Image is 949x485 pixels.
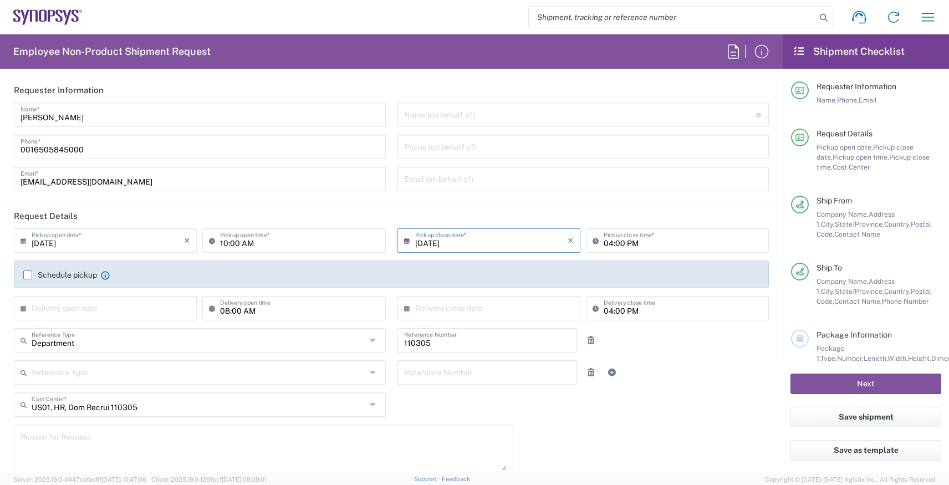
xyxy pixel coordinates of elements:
h2: Request Details [14,211,78,222]
span: Requester Information [817,82,896,91]
span: Country, [884,220,911,228]
span: Type, [820,354,837,363]
span: Width, [887,354,908,363]
span: Server: 2025.19.0-d447cefac8f [13,476,146,483]
h2: Shipment Checklist [793,45,905,58]
span: Package Information [817,330,892,339]
span: Name, [817,96,837,104]
span: Client: 2025.19.0-129fbcf [151,476,267,483]
span: State/Province, [835,287,884,295]
span: Copyright © [DATE]-[DATE] Agistix Inc., All Rights Reserved [765,474,936,484]
h2: Employee Non-Product Shipment Request [13,45,211,58]
h2: Requester Information [14,85,104,96]
a: Remove Reference [583,365,599,380]
span: Cost Center [833,163,870,171]
span: Contact Name, [834,297,882,305]
span: [DATE] 09:39:01 [222,476,267,483]
span: [DATE] 10:47:06 [101,476,146,483]
i: × [568,232,574,249]
span: Phone, [837,96,859,104]
span: State/Province, [835,220,884,228]
a: Feedback [442,476,470,482]
a: Support [414,476,442,482]
a: Add Reference [604,365,620,380]
button: Save as template [790,440,941,461]
label: Schedule pickup [23,270,97,279]
input: Shipment, tracking or reference number [529,7,816,28]
a: Remove Reference [583,333,599,348]
span: Length, [864,354,887,363]
span: Email [859,96,877,104]
span: Contact Name [834,230,880,238]
span: Pickup open date, [817,143,873,151]
span: Ship From [817,196,852,205]
span: Country, [884,287,911,295]
button: Save shipment [790,407,941,427]
span: Company Name, [817,210,869,218]
span: Ship To [817,263,842,272]
i: × [184,232,190,249]
span: City, [821,220,835,228]
button: Next [790,374,941,394]
span: Height, [908,354,931,363]
span: Company Name, [817,277,869,285]
span: City, [821,287,835,295]
span: Pickup open time, [833,153,889,161]
span: Phone Number [882,297,929,305]
span: Package 1: [817,344,845,363]
span: Request Details [817,129,873,138]
span: Number, [837,354,864,363]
